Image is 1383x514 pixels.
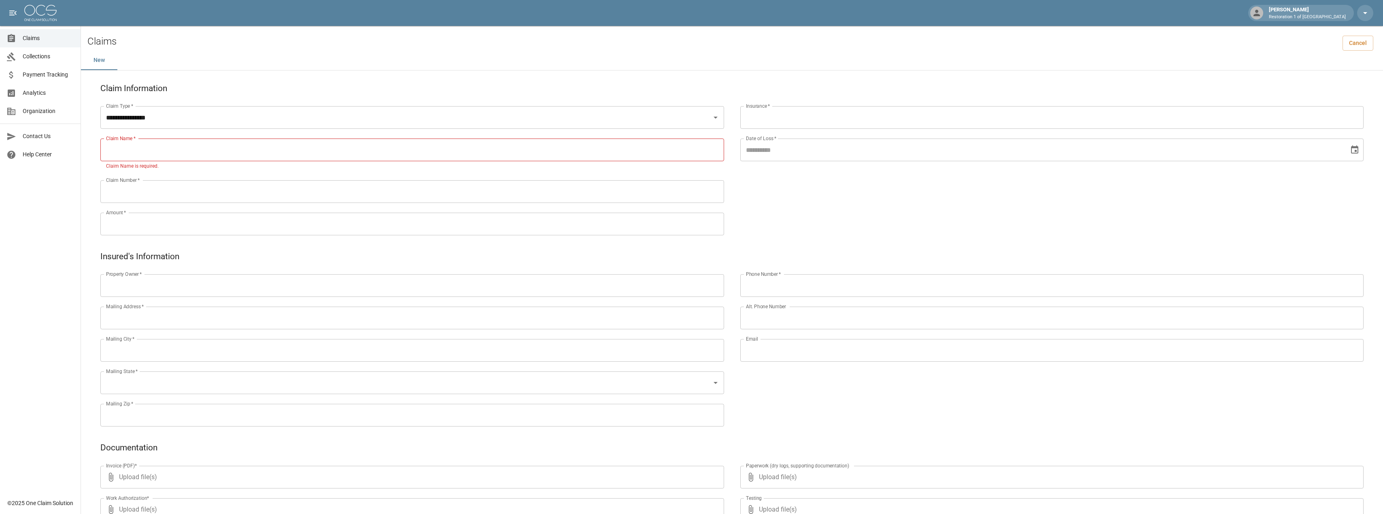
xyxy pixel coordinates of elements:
[23,70,74,79] span: Payment Tracking
[81,51,117,70] button: New
[1343,36,1373,51] a: Cancel
[106,271,142,277] label: Property Owner
[106,400,134,407] label: Mailing Zip
[746,135,776,142] label: Date of Loss
[106,177,140,183] label: Claim Number
[1269,14,1346,21] p: Restoration 1 of [GEOGRAPHIC_DATA]
[106,135,136,142] label: Claim Name
[710,377,721,388] button: Open
[23,52,74,61] span: Collections
[5,5,21,21] button: open drawer
[7,499,73,507] div: © 2025 One Claim Solution
[759,466,1342,488] span: Upload file(s)
[23,89,74,97] span: Analytics
[106,209,126,216] label: Amount
[106,368,138,375] label: Mailing State
[106,303,144,310] label: Mailing Address
[106,495,149,501] label: Work Authorization*
[24,5,57,21] img: ocs-logo-white-transparent.png
[23,107,74,115] span: Organization
[23,34,74,43] span: Claims
[746,335,758,342] label: Email
[746,462,849,469] label: Paperwork (dry logs, supporting documentation)
[1347,142,1363,158] button: Choose date
[746,271,781,277] label: Phone Number
[87,36,117,47] h2: Claims
[23,150,74,159] span: Help Center
[81,51,1383,70] div: dynamic tabs
[710,112,721,123] button: Open
[1266,6,1349,20] div: [PERSON_NAME]
[23,132,74,141] span: Contact Us
[106,335,135,342] label: Mailing City
[106,162,718,171] p: Claim Name is required.
[119,466,702,488] span: Upload file(s)
[746,102,770,109] label: Insurance
[746,303,786,310] label: Alt. Phone Number
[106,102,133,109] label: Claim Type
[106,462,137,469] label: Invoice (PDF)*
[746,495,762,501] label: Testing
